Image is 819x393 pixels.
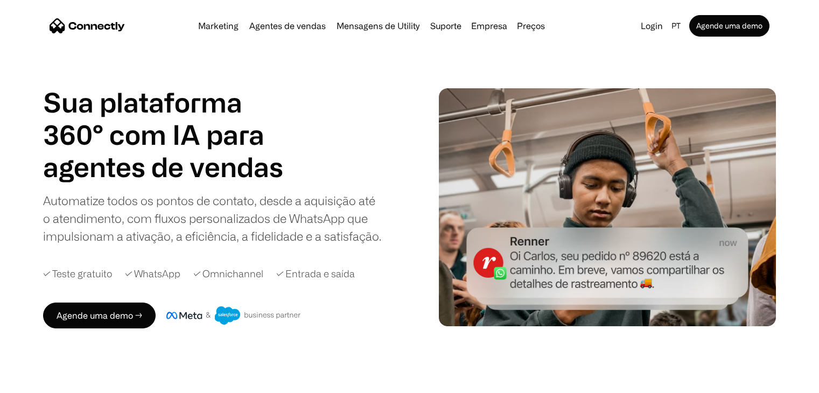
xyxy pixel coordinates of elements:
div: pt [671,18,681,33]
ul: Language list [22,374,65,389]
div: Automatize todos os pontos de contato, desde a aquisição até o atendimento, com fluxos personaliz... [43,192,382,245]
a: Login [636,18,667,33]
a: Preços [513,22,549,30]
h1: Sua plataforma 360° com IA para [43,86,291,151]
div: 1 of 4 [43,151,291,183]
a: Mensagens de Utility [332,22,424,30]
div: ✓ Entrada e saída [276,266,355,281]
div: ✓ Omnichannel [193,266,263,281]
div: ✓ Teste gratuito [43,266,112,281]
a: home [50,18,125,34]
a: Suporte [426,22,466,30]
div: Empresa [471,18,507,33]
h1: agentes de vendas [43,151,291,183]
a: Agentes de vendas [245,22,330,30]
a: Agende uma demo → [43,303,156,328]
div: Empresa [468,18,510,33]
aside: Language selected: Português (Brasil) [11,373,65,389]
div: ✓ WhatsApp [125,266,180,281]
a: Agende uma demo [689,15,769,37]
div: carousel [43,151,291,183]
a: Marketing [194,22,243,30]
img: Meta e crachá de parceiro de negócios do Salesforce. [166,306,301,325]
div: pt [667,18,687,33]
